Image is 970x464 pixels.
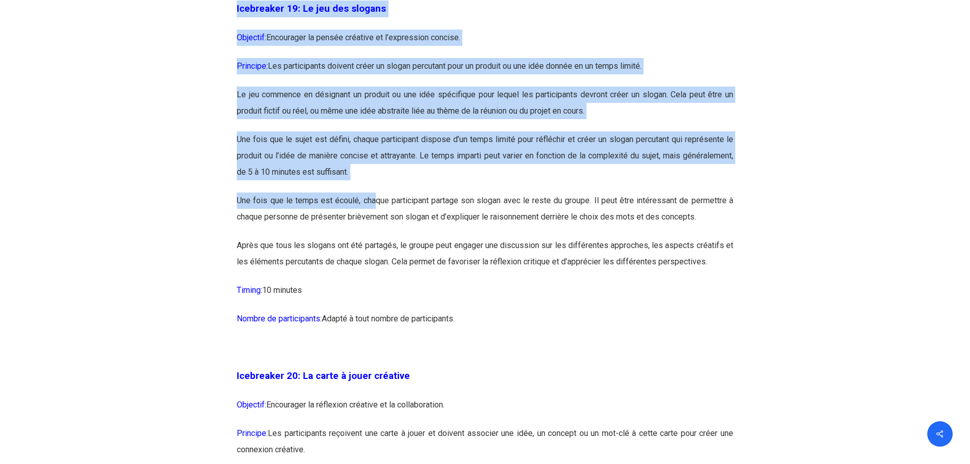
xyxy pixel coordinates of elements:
[237,282,733,311] p: 10 minutes
[237,370,410,381] span: Icebreaker 20: La carte à jouer créative
[237,285,262,295] span: Timing:
[237,193,733,237] p: Une fois que le temps est écoulé, chaque participant partage son slogan avec le reste du groupe. ...
[237,397,733,425] p: Encourager la réflexion créative et la collaboration.
[237,30,733,58] p: Encourager la pensée créative et l’expression concise.
[237,33,266,42] span: Objectif:
[237,400,266,410] span: Objectif:
[237,61,268,71] span: Principe:
[237,428,268,438] span: Principe:
[237,131,733,193] p: Une fois que le sujet est défini, chaque participant dispose d’un temps limité pour réfléchir et ...
[237,311,733,339] p: Adapté à tout nombre de participants.
[237,3,386,14] strong: Icebreaker 19: Le jeu des slogans
[237,58,733,87] p: Les participants doivent créer un slogan percutant pour un produit ou une idée donnée en un temps...
[237,87,733,131] p: Le jeu commence en désignant un produit ou une idée spécifique pour lequel les participants devro...
[237,237,733,282] p: Après que tous les slogans ont été partagés, le groupe peut engager une discussion sur les différ...
[237,314,322,323] span: Nombre de participants:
